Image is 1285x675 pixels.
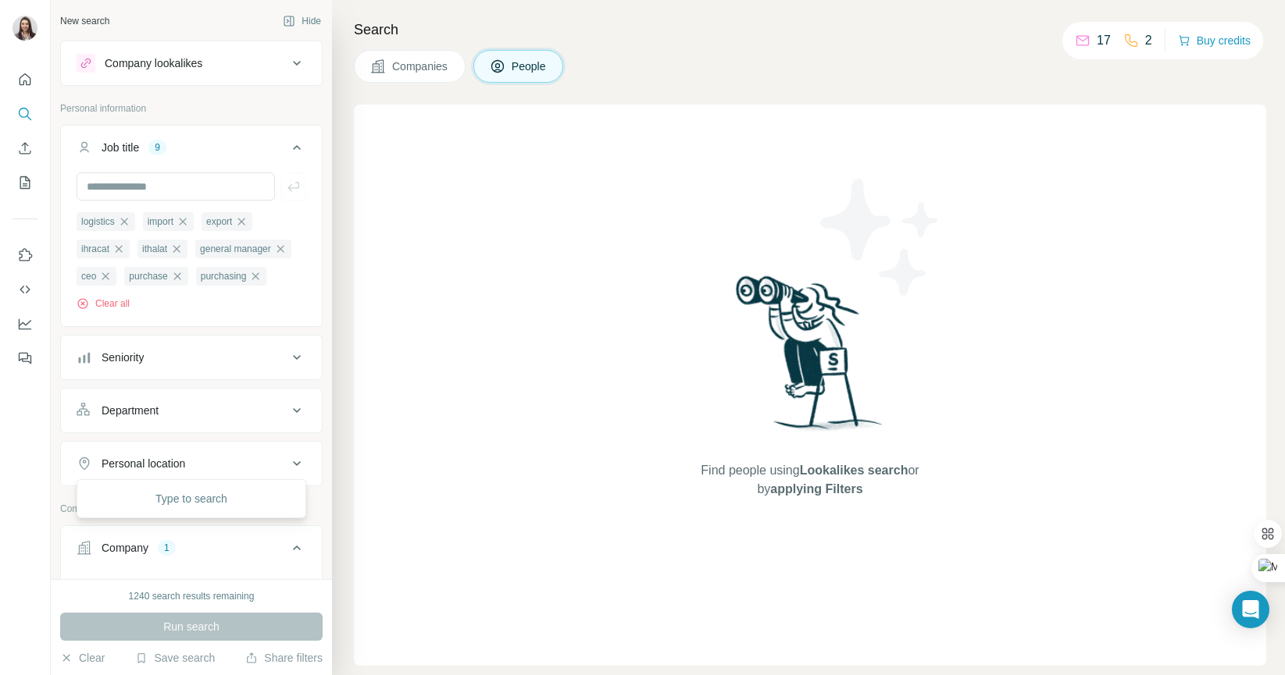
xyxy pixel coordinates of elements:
[102,350,144,365] div: Seniority
[201,269,247,283] span: purchasing
[61,339,322,376] button: Seniority
[102,456,185,471] div: Personal location
[81,242,109,256] span: ihracat
[61,392,322,429] button: Department
[102,540,148,556] div: Company
[102,403,159,418] div: Department
[1097,31,1111,50] p: 17
[12,241,37,269] button: Use Surfe on LinkedIn
[206,215,232,229] span: export
[200,242,271,256] span: general manager
[12,275,37,304] button: Use Surfe API
[105,55,202,71] div: Company lookalikes
[129,589,255,603] div: 1240 search results remaining
[102,140,139,155] div: Job title
[81,269,96,283] span: ceo
[810,167,951,307] img: Surfe Illustration - Stars
[61,529,322,573] button: Company1
[60,502,323,516] p: Company information
[685,461,935,499] span: Find people using or by
[800,464,908,477] span: Lookalikes search
[770,482,862,496] span: applying Filters
[77,573,306,593] div: Select a company name or website
[81,215,115,229] span: logistics
[60,650,105,666] button: Clear
[12,344,37,372] button: Feedback
[77,297,130,311] button: Clear all
[729,272,891,446] img: Surfe Illustration - Woman searching with binoculars
[80,483,302,514] div: Type to search
[142,242,167,256] span: ithalat
[12,169,37,197] button: My lists
[60,14,109,28] div: New search
[60,101,323,115] p: Personal information
[12,134,37,162] button: Enrich CSV
[12,100,37,128] button: Search
[512,59,548,74] span: People
[148,215,173,229] span: import
[392,59,449,74] span: Companies
[61,44,322,82] button: Company lookalikes
[61,129,322,172] button: Job title9
[61,445,322,482] button: Personal location
[158,541,176,555] div: 1
[272,9,332,33] button: Hide
[12,66,37,94] button: Quick start
[148,140,166,155] div: 9
[12,16,37,41] img: Avatar
[129,269,167,283] span: purchase
[1178,30,1251,52] button: Buy credits
[1145,31,1152,50] p: 2
[245,650,323,666] button: Share filters
[135,650,215,666] button: Save search
[1232,591,1269,628] div: Open Intercom Messenger
[12,310,37,338] button: Dashboard
[354,19,1266,41] h4: Search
